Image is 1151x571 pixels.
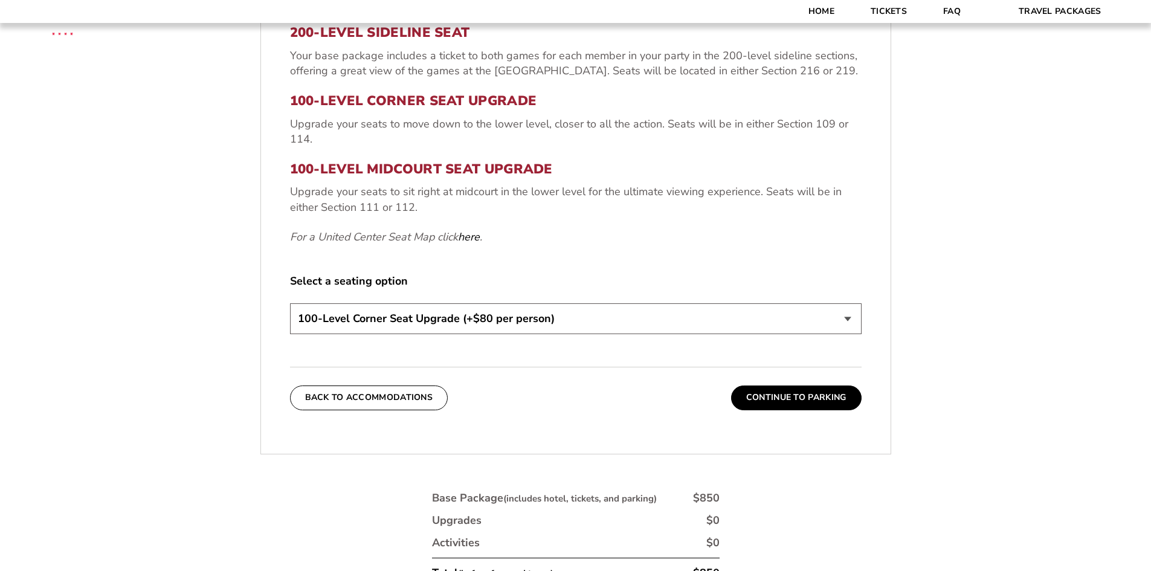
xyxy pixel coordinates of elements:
[432,513,482,528] div: Upgrades
[290,274,862,289] label: Select a seating option
[706,513,720,528] div: $0
[290,48,862,79] p: Your base package includes a ticket to both games for each member in your party in the 200-level ...
[290,184,862,215] p: Upgrade your seats to sit right at midcourt in the lower level for the ultimate viewing experienc...
[503,492,657,505] small: (includes hotel, tickets, and parking)
[432,535,480,550] div: Activities
[706,535,720,550] div: $0
[290,25,862,40] h3: 200-Level Sideline Seat
[432,491,657,506] div: Base Package
[290,117,862,147] p: Upgrade your seats to move down to the lower level, closer to all the action. Seats will be in ei...
[290,386,448,410] button: Back To Accommodations
[290,161,862,177] h3: 100-Level Midcourt Seat Upgrade
[458,230,480,245] a: here
[290,93,862,109] h3: 100-Level Corner Seat Upgrade
[290,230,482,244] em: For a United Center Seat Map click .
[36,6,89,59] img: CBS Sports Thanksgiving Classic
[693,491,720,506] div: $850
[731,386,862,410] button: Continue To Parking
